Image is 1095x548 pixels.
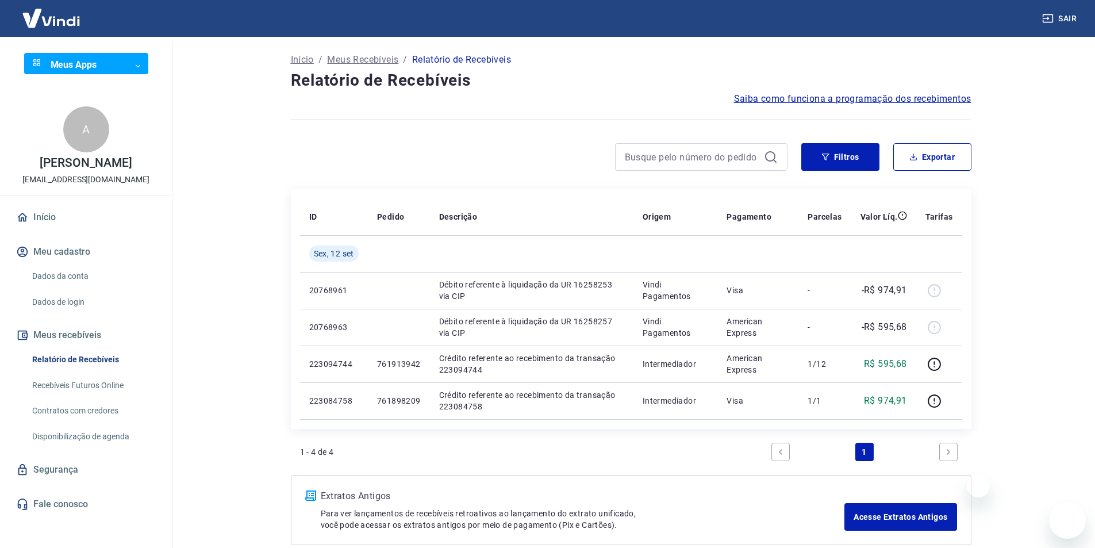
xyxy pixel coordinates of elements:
[40,157,132,169] p: [PERSON_NAME]
[28,399,158,423] a: Contratos com credores
[28,374,158,397] a: Recebíveis Futuros Online
[439,211,478,223] p: Descrição
[643,358,709,370] p: Intermediador
[377,358,421,370] p: 761913942
[14,457,158,482] a: Segurança
[14,205,158,230] a: Início
[309,211,317,223] p: ID
[63,106,109,152] div: A
[314,248,354,259] span: Sex, 12 set
[939,443,958,461] a: Next page
[439,352,624,375] p: Crédito referente ao recebimento da transação 223094744
[14,239,158,265] button: Meu cadastro
[643,279,709,302] p: Vindi Pagamentos
[855,443,874,461] a: Page 1 is your current page
[309,285,359,296] p: 20768961
[28,425,158,449] a: Disponibilização de agenda
[291,69,971,92] h4: Relatório de Recebíveis
[893,143,971,171] button: Exportar
[377,211,404,223] p: Pedido
[28,290,158,314] a: Dados de login
[808,395,842,407] p: 1/1
[28,348,158,371] a: Relatório de Recebíveis
[22,174,149,186] p: [EMAIL_ADDRESS][DOMAIN_NAME]
[643,211,671,223] p: Origem
[377,395,421,407] p: 761898209
[862,320,907,334] p: -R$ 595,68
[643,395,709,407] p: Intermediador
[305,490,316,501] img: ícone
[14,1,89,36] img: Vindi
[439,279,624,302] p: Débito referente à liquidação da UR 16258253 via CIP
[925,211,953,223] p: Tarifas
[808,358,842,370] p: 1/12
[727,316,789,339] p: American Express
[1040,8,1081,29] button: Sair
[727,352,789,375] p: American Express
[625,148,759,166] input: Busque pelo número do pedido
[801,143,879,171] button: Filtros
[771,443,790,461] a: Previous page
[864,394,907,408] p: R$ 974,91
[412,53,511,67] p: Relatório de Recebíveis
[860,211,898,223] p: Valor Líq.
[727,285,789,296] p: Visa
[403,53,407,67] p: /
[300,446,334,458] p: 1 - 4 de 4
[808,321,842,333] p: -
[767,438,962,466] ul: Pagination
[1049,502,1086,539] iframe: Botão para abrir a janela de mensagens
[734,92,971,106] a: Saiba como funciona a programação dos recebimentos
[309,395,359,407] p: 223084758
[309,321,359,333] p: 20768963
[808,285,842,296] p: -
[439,389,624,412] p: Crédito referente ao recebimento da transação 223084758
[862,283,907,297] p: -R$ 974,91
[967,474,990,497] iframe: Fechar mensagem
[14,323,158,348] button: Meus recebíveis
[321,489,845,503] p: Extratos Antigos
[14,492,158,517] a: Fale conosco
[727,211,771,223] p: Pagamento
[808,211,842,223] p: Parcelas
[327,53,398,67] a: Meus Recebíveis
[309,358,359,370] p: 223094744
[864,357,907,371] p: R$ 595,68
[844,503,956,531] a: Acesse Extratos Antigos
[727,395,789,407] p: Visa
[28,265,158,288] a: Dados da conta
[321,508,845,531] p: Para ver lançamentos de recebíveis retroativos ao lançamento do extrato unificado, você pode aces...
[643,316,709,339] p: Vindi Pagamentos
[439,316,624,339] p: Débito referente à liquidação da UR 16258257 via CIP
[291,53,314,67] a: Início
[318,53,322,67] p: /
